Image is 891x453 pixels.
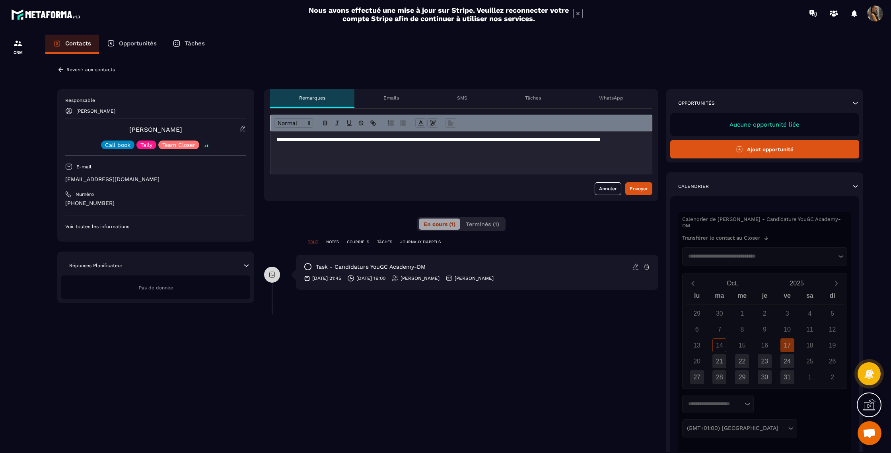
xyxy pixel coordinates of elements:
[76,108,115,114] p: [PERSON_NAME]
[139,285,173,291] span: Pas de donnée
[99,35,165,54] a: Opportunités
[2,50,34,55] p: CRM
[678,183,709,189] p: Calendrier
[400,239,441,245] p: JOURNAUX D'APPELS
[162,142,195,148] p: Team Closer
[185,40,205,47] p: Tâches
[308,239,318,245] p: TOUT
[65,199,246,207] p: [PHONE_NUMBER]
[299,95,325,101] p: Remarques
[678,100,715,106] p: Opportunités
[419,219,460,230] button: En cours (1)
[466,221,499,227] span: Terminés (1)
[129,126,182,133] a: [PERSON_NAME]
[316,263,426,271] p: task - Candidature YouGC Academy-DM
[457,95,467,101] p: SMS
[312,275,341,281] p: [DATE] 21:45
[119,40,157,47] p: Opportunités
[65,97,246,103] p: Responsable
[326,239,339,245] p: NOTES
[2,33,34,61] a: formationformationCRM
[347,239,369,245] p: COURRIELS
[308,6,569,23] h2: Nous avons effectué une mise à jour sur Stripe. Veuillez reconnecter votre compte Stripe afin de ...
[625,182,652,195] button: Envoyer
[65,40,91,47] p: Contacts
[383,95,399,101] p: Emails
[45,35,99,54] a: Contacts
[858,421,881,445] div: Ouvrir le chat
[455,275,494,281] p: [PERSON_NAME]
[11,7,83,22] img: logo
[525,95,541,101] p: Tâches
[140,142,152,148] p: Tally
[65,176,246,183] p: [EMAIL_ADDRESS][DOMAIN_NAME]
[69,262,123,269] p: Réponses Planificateur
[630,185,648,193] div: Envoyer
[356,275,385,281] p: [DATE] 16:00
[66,67,115,72] p: Revenir aux contacts
[201,142,211,150] p: +1
[678,121,851,128] p: Aucune opportunité liée
[65,223,246,230] p: Voir toutes les informations
[599,95,623,101] p: WhatsApp
[76,164,91,170] p: E-mail
[165,35,213,54] a: Tâches
[13,39,23,48] img: formation
[670,140,859,158] button: Ajout opportunité
[76,191,94,197] p: Numéro
[424,221,455,227] span: En cours (1)
[401,275,440,281] p: [PERSON_NAME]
[105,142,130,148] p: Call book
[461,219,504,230] button: Terminés (1)
[377,239,392,245] p: TÂCHES
[595,182,621,195] button: Annuler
